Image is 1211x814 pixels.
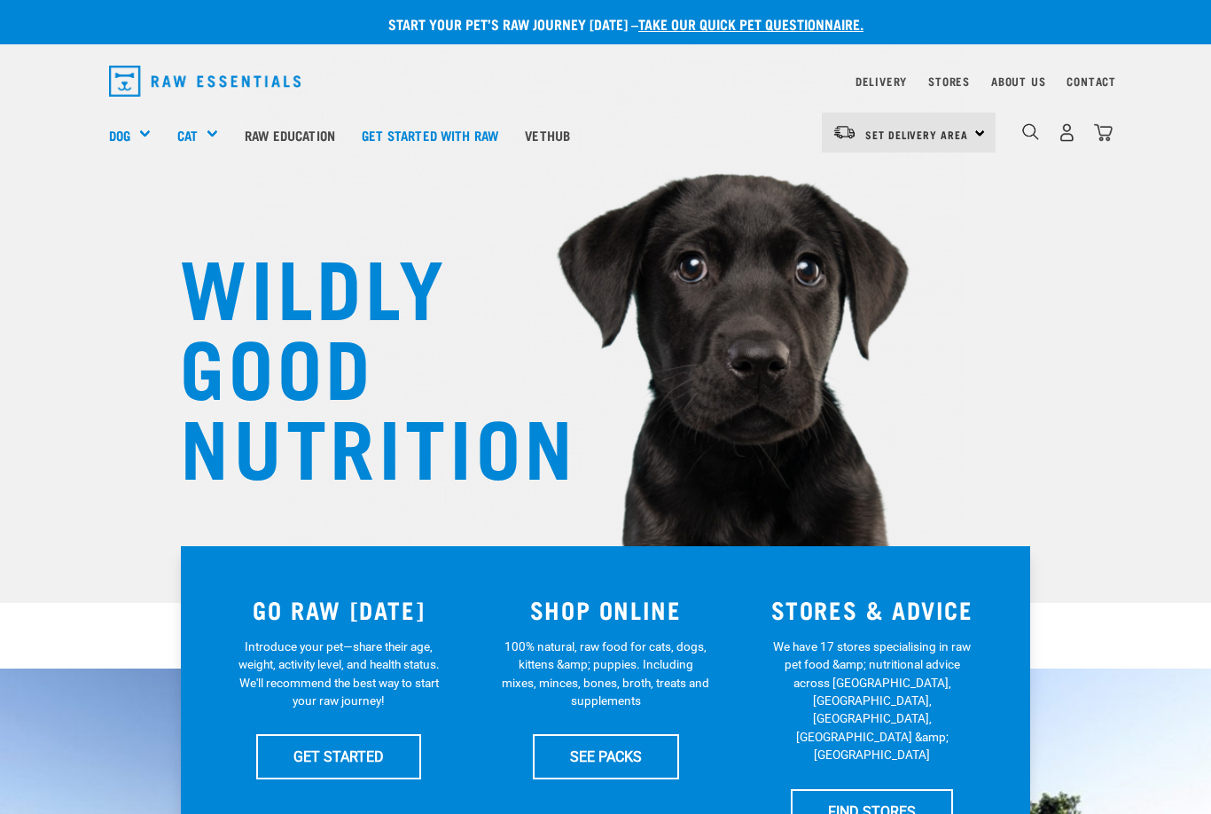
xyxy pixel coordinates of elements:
a: About Us [991,78,1045,84]
a: Dog [109,125,130,145]
h3: GO RAW [DATE] [216,596,462,623]
a: Contact [1066,78,1116,84]
img: home-icon@2x.png [1094,123,1113,142]
a: GET STARTED [256,734,421,779]
a: Raw Education [231,99,348,170]
img: van-moving.png [832,124,856,140]
p: We have 17 stores specialising in raw pet food &amp; nutritional advice across [GEOGRAPHIC_DATA],... [768,638,976,764]
a: take our quick pet questionnaire. [638,20,863,27]
h3: SHOP ONLINE [483,596,729,623]
h1: WILDLY GOOD NUTRITION [180,244,535,483]
img: Raw Essentials Logo [109,66,301,97]
a: Vethub [512,99,583,170]
nav: dropdown navigation [95,59,1116,104]
p: Introduce your pet—share their age, weight, activity level, and health status. We'll recommend th... [235,638,443,710]
a: Delivery [856,78,907,84]
a: SEE PACKS [533,734,679,779]
a: Get started with Raw [348,99,512,170]
a: Stores [928,78,970,84]
span: Set Delivery Area [865,131,968,137]
a: Cat [177,125,198,145]
h3: STORES & ADVICE [749,596,995,623]
img: home-icon-1@2x.png [1022,123,1039,140]
img: user.png [1058,123,1076,142]
p: 100% natural, raw food for cats, dogs, kittens &amp; puppies. Including mixes, minces, bones, bro... [502,638,710,710]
